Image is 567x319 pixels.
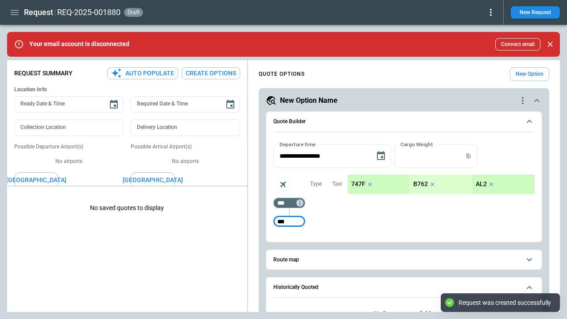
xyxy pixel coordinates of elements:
div: scrollable content [348,175,535,194]
button: Create Options [182,67,240,79]
div: quote-option-actions [517,95,528,106]
p: Possible Departure Airport(s) [14,143,124,151]
p: Type [310,180,322,188]
button: [GEOGRAPHIC_DATA] [131,172,175,188]
h1: Request [24,7,53,18]
h6: Historically Quoted [273,284,318,290]
h2: REQ-2025-001880 [57,7,120,18]
p: Taxi [332,180,342,188]
p: No airports [131,158,240,165]
h4: QUOTE OPTIONS [259,72,305,76]
button: Auto Populate [107,67,178,79]
button: Quote Builder [273,112,535,132]
div: Too short [273,198,305,208]
div: Too short [273,216,305,227]
h6: Quote Builder [273,119,306,124]
button: New Request [511,6,560,19]
button: [GEOGRAPHIC_DATA] [14,172,58,188]
div: dismiss [544,35,556,54]
button: New Option [510,67,549,81]
button: Historically Quoted [273,277,535,298]
button: Route map [273,250,535,270]
label: Departure time [280,140,316,148]
button: Connect email [495,38,540,51]
p: lb [466,152,471,160]
div: Request was created successfully [458,299,551,307]
button: Close [544,38,556,51]
button: Choose date, selected date is Oct 3, 2025 [372,147,390,165]
h5: New Option Name [280,96,338,105]
p: No airports [14,158,124,165]
p: Request Summary [14,70,73,77]
p: No saved quotes to display [7,190,247,226]
p: B762 [413,180,428,188]
div: Quote Builder [273,144,535,231]
button: Choose date [105,96,123,113]
h6: Route map [273,257,299,263]
h6: Location Info [14,86,240,93]
p: 747F [351,180,365,188]
span: Aircraft selection [277,178,290,191]
label: Cargo Weight [400,140,433,148]
p: Your email account is disconnected [29,40,129,48]
p: AL2 [476,180,487,188]
p: Possible Arrival Airport(s) [131,143,240,151]
button: New Option Namequote-option-actions [266,95,542,106]
button: Choose date [221,96,239,113]
span: draft [126,9,141,16]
